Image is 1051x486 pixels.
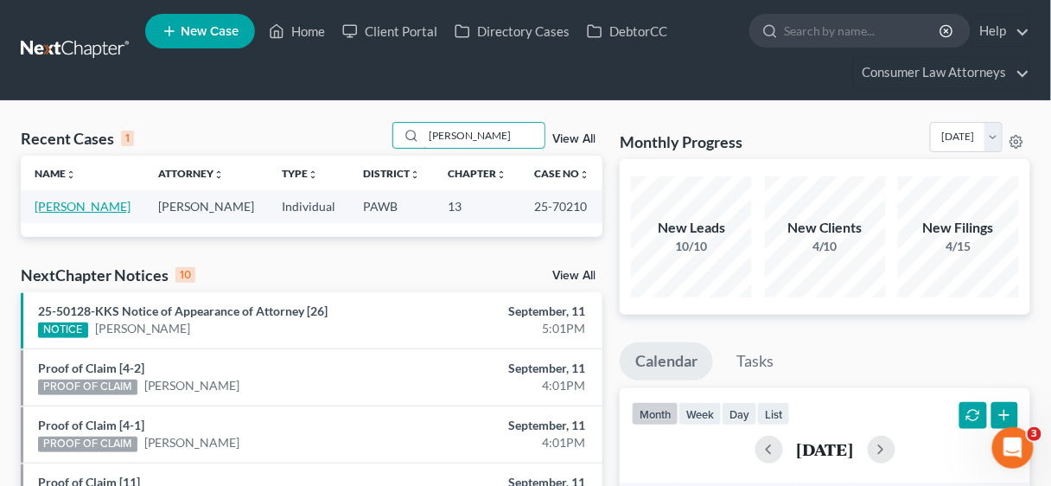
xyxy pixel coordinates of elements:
[363,167,420,180] a: Districtunfold_more
[971,16,1029,47] a: Help
[552,133,596,145] a: View All
[854,57,1029,88] a: Consumer Law Attorneys
[722,402,757,425] button: day
[757,402,790,425] button: list
[349,190,434,222] td: PAWB
[631,238,752,255] div: 10/10
[678,402,722,425] button: week
[414,303,585,320] div: September, 11
[268,190,349,222] td: Individual
[1028,427,1041,441] span: 3
[578,16,676,47] a: DebtorCC
[784,15,942,47] input: Search by name...
[448,167,506,180] a: Chapterunfold_more
[144,434,240,451] a: [PERSON_NAME]
[424,123,545,148] input: Search by name...
[620,131,742,152] h3: Monthly Progress
[414,360,585,377] div: September, 11
[414,320,585,337] div: 5:01PM
[620,342,713,380] a: Calendar
[446,16,578,47] a: Directory Cases
[144,190,268,222] td: [PERSON_NAME]
[632,402,678,425] button: month
[38,437,137,452] div: PROOF OF CLAIM
[66,169,76,180] i: unfold_more
[175,267,195,283] div: 10
[898,218,1019,238] div: New Filings
[579,169,589,180] i: unfold_more
[181,25,239,38] span: New Case
[797,440,854,458] h2: [DATE]
[35,199,131,214] a: [PERSON_NAME]
[213,169,224,180] i: unfold_more
[534,167,589,180] a: Case Nounfold_more
[520,190,603,222] td: 25-70210
[38,418,144,432] a: Proof of Claim [4-1]
[158,167,224,180] a: Attorneyunfold_more
[434,190,520,222] td: 13
[21,265,195,285] div: NextChapter Notices
[282,167,318,180] a: Typeunfold_more
[992,427,1034,469] iframe: Intercom live chat
[308,169,318,180] i: unfold_more
[414,434,585,451] div: 4:01PM
[765,218,886,238] div: New Clients
[414,377,585,394] div: 4:01PM
[144,377,240,394] a: [PERSON_NAME]
[95,320,191,337] a: [PERSON_NAME]
[334,16,446,47] a: Client Portal
[21,128,134,149] div: Recent Cases
[552,270,596,282] a: View All
[260,16,334,47] a: Home
[121,131,134,146] div: 1
[898,238,1019,255] div: 4/15
[765,238,886,255] div: 4/10
[631,218,752,238] div: New Leads
[410,169,420,180] i: unfold_more
[38,304,328,318] a: 25-50128-KKS Notice of Appearance of Attorney [26]
[38,323,88,338] div: NOTICE
[721,342,789,380] a: Tasks
[38,361,144,375] a: Proof of Claim [4-2]
[496,169,506,180] i: unfold_more
[35,167,76,180] a: Nameunfold_more
[414,417,585,434] div: September, 11
[38,380,137,395] div: PROOF OF CLAIM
